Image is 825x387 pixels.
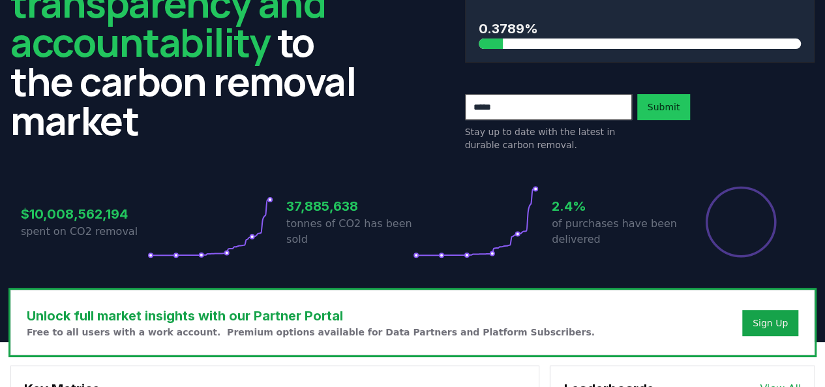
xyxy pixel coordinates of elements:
[753,317,788,330] a: Sign Up
[21,204,147,224] h3: $10,008,562,194
[27,306,595,326] h3: Unlock full market insights with our Partner Portal
[552,216,678,247] p: of purchases have been delivered
[21,224,147,240] p: spent on CO2 removal
[704,185,777,258] div: Percentage of sales delivered
[552,196,678,216] h3: 2.4%
[479,19,802,39] h3: 0.3789%
[27,326,595,339] p: Free to all users with a work account. Premium options available for Data Partners and Platform S...
[286,196,413,216] h3: 37,885,638
[742,310,798,336] button: Sign Up
[637,94,691,120] button: Submit
[286,216,413,247] p: tonnes of CO2 has been sold
[465,125,632,151] p: Stay up to date with the latest in durable carbon removal.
